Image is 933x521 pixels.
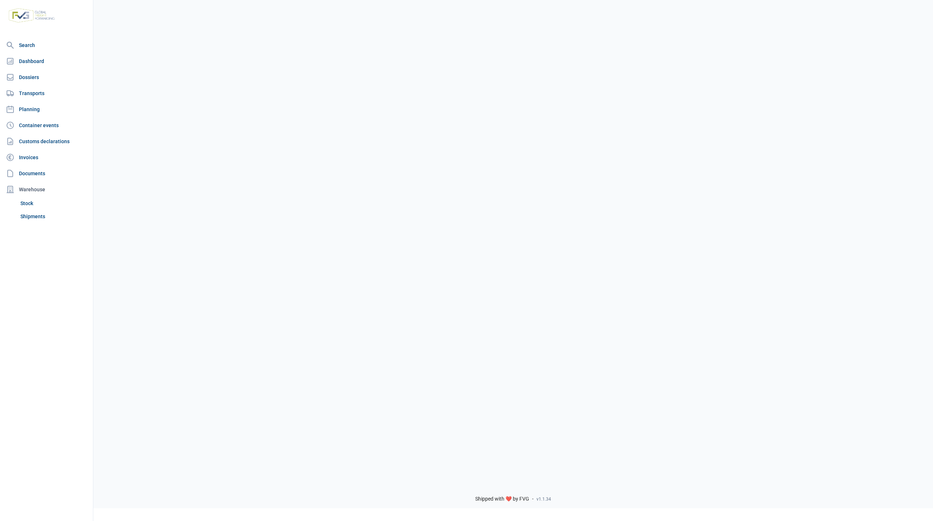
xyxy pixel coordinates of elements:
span: Shipped with ❤️ by FVG [475,496,529,502]
a: Shipments [17,210,90,223]
a: Stock [17,197,90,210]
a: Invoices [3,150,90,165]
a: Customs declarations [3,134,90,149]
span: v1.1.34 [536,496,551,502]
a: Search [3,38,90,52]
a: Planning [3,102,90,117]
div: Warehouse [3,182,90,197]
a: Dashboard [3,54,90,68]
img: FVG - Global freight forwarding [6,5,58,26]
a: Documents [3,166,90,181]
span: - [532,496,534,502]
a: Transports [3,86,90,101]
a: Container events [3,118,90,133]
a: Dossiers [3,70,90,85]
